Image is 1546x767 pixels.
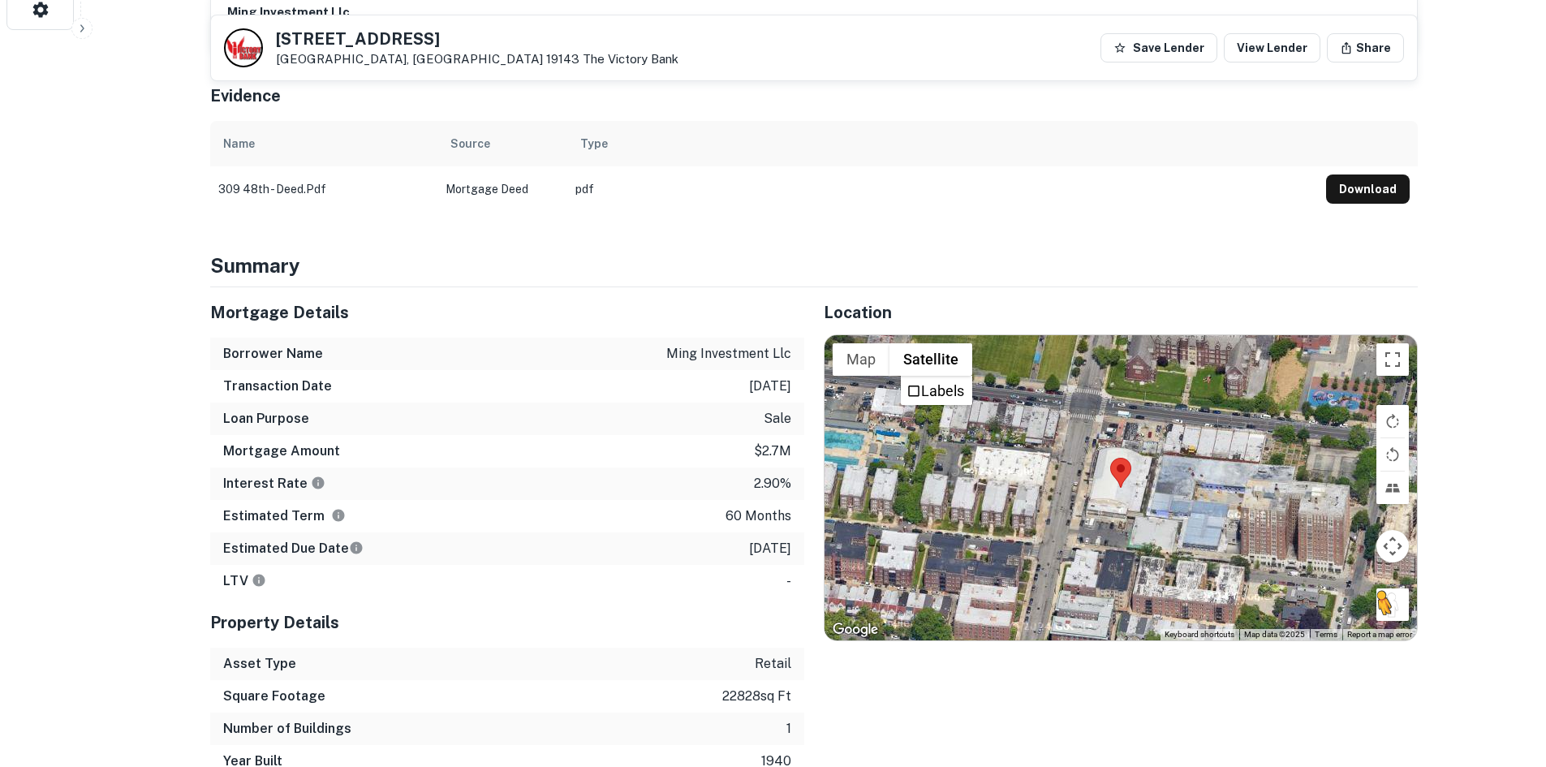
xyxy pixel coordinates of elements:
[223,474,325,493] h6: Interest Rate
[786,571,791,591] p: -
[276,52,678,67] p: [GEOGRAPHIC_DATA], [GEOGRAPHIC_DATA] 19143
[1376,588,1409,621] button: Drag Pegman onto the map to open Street View
[1376,438,1409,471] button: Rotate map counterclockwise
[786,719,791,739] p: 1
[754,474,791,493] p: 2.90%
[726,506,791,526] p: 60 months
[223,719,351,739] h6: Number of Buildings
[223,687,325,706] h6: Square Footage
[722,687,791,706] p: 22828 sq ft
[921,382,964,399] label: Labels
[223,377,332,396] h6: Transaction Date
[1376,405,1409,437] button: Rotate map clockwise
[331,508,346,523] svg: Term is based on a standard schedule for this type of loan.
[754,442,791,461] p: $2.7m
[829,619,882,640] a: Open this area in Google Maps (opens a new window)
[210,300,804,325] h5: Mortgage Details
[755,654,791,674] p: retail
[223,571,266,591] h6: LTV
[210,84,281,108] h5: Evidence
[349,541,364,555] svg: Estimate is based on a standard schedule for this type of loan.
[1326,175,1410,204] button: Download
[1315,630,1337,639] a: Terms (opens in new tab)
[1465,637,1546,715] iframe: Chat Widget
[764,409,791,429] p: sale
[223,409,309,429] h6: Loan Purpose
[567,121,1318,166] th: Type
[223,344,323,364] h6: Borrower Name
[311,476,325,490] svg: The interest rates displayed on the website are for informational purposes only and may be report...
[749,377,791,396] p: [DATE]
[889,343,972,376] button: Show satellite imagery
[1376,530,1409,562] button: Map camera controls
[450,134,490,153] div: Source
[902,377,971,403] li: Labels
[210,121,1418,212] div: scrollable content
[1347,630,1412,639] a: Report a map error
[829,619,882,640] img: Google
[1165,629,1234,640] button: Keyboard shortcuts
[749,539,791,558] p: [DATE]
[223,654,296,674] h6: Asset Type
[223,442,340,461] h6: Mortgage Amount
[583,52,678,66] a: The Victory Bank
[824,300,1418,325] h5: Location
[580,134,608,153] div: Type
[1244,630,1305,639] span: Map data ©2025
[223,506,346,526] h6: Estimated Term
[1376,343,1409,376] button: Toggle fullscreen view
[210,166,437,212] td: 309 48th - deed.pdf
[901,376,972,405] ul: Show satellite imagery
[1376,472,1409,504] button: Tilt map
[276,31,678,47] h5: [STREET_ADDRESS]
[1224,33,1320,62] a: View Lender
[567,166,1318,212] td: pdf
[210,121,437,166] th: Name
[666,344,791,364] p: ming investment llc
[210,251,1418,280] h4: Summary
[223,539,364,558] h6: Estimated Due Date
[833,343,889,376] button: Show street map
[437,166,567,212] td: Mortgage Deed
[437,121,567,166] th: Source
[223,134,255,153] div: Name
[1327,33,1404,62] button: Share
[252,573,266,588] svg: LTVs displayed on the website are for informational purposes only and may be reported incorrectly...
[227,3,350,22] h6: ming investment llc
[1100,33,1217,62] button: Save Lender
[210,610,804,635] h5: Property Details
